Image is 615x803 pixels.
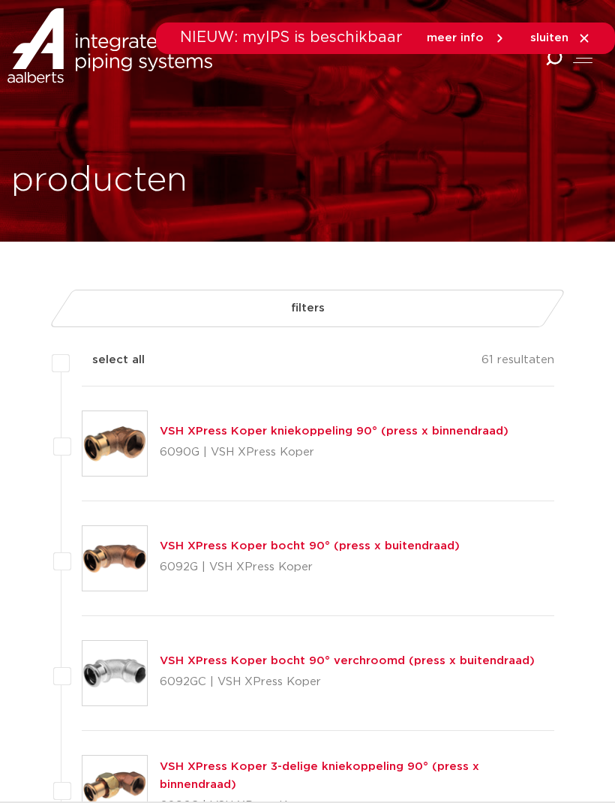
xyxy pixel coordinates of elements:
p: 6092G | VSH XPress Koper [160,555,460,579]
a: sluiten [530,32,591,45]
a: meer info [427,32,506,45]
a: VSH XPress Koper kniekoppeling 90° (press x binnendraad) [160,426,508,437]
p: 6092GC | VSH XPress Koper [160,670,535,694]
label: select all [70,351,145,369]
a: VSH XPress Koper bocht 90° verchroomd (press x buitendraad) [160,655,535,666]
img: Thumbnail for VSH XPress Koper bocht 90° verchroomd (press x buitendraad) [82,641,147,705]
p: 61 resultaten [481,351,554,374]
img: Thumbnail for VSH XPress Koper kniekoppeling 90° (press x binnendraad) [82,411,147,476]
a: VSH XPress Koper bocht 90° (press x buitendraad) [160,540,460,552]
span: meer info [427,32,484,44]
span: filters [291,296,325,320]
h1: producten [11,157,187,205]
img: Thumbnail for VSH XPress Koper bocht 90° (press x buitendraad) [82,526,147,591]
span: sluiten [530,32,568,44]
p: 6090G | VSH XPress Koper [160,441,508,465]
span: NIEUW: myIPS is beschikbaar [180,30,403,45]
a: VSH XPress Koper 3-delige kniekoppeling 90° (press x binnendraad) [160,761,479,790]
